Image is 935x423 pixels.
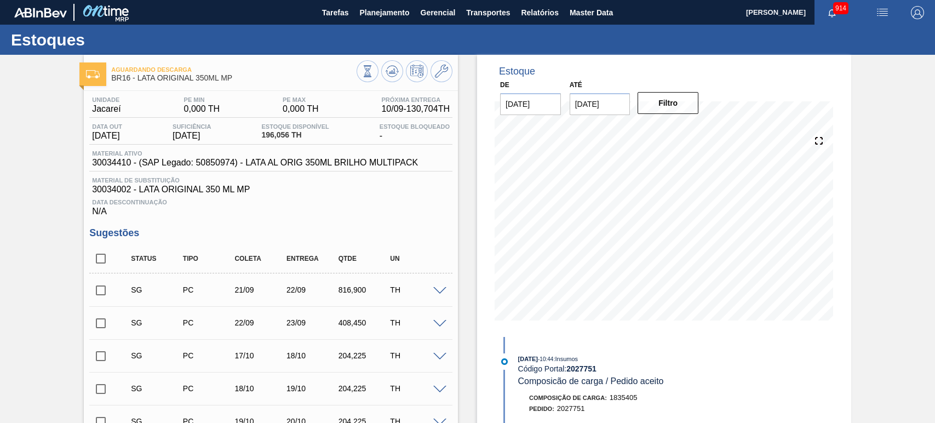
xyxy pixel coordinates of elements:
div: TH [387,285,444,294]
div: Pedido de Compra [180,318,237,327]
img: userActions [876,6,889,19]
button: Ir ao Master Data / Geral [431,60,452,82]
span: Composição de Carga : [529,395,607,401]
span: Suficiência [173,123,211,130]
div: TH [387,351,444,360]
input: dd/mm/yyyy [500,93,561,115]
span: 30034410 - (SAP Legado: 50850974) - LATA AL ORIG 350ML BRILHO MULTIPACK [92,158,418,168]
span: Pedido : [529,405,554,412]
span: [DATE] [173,131,211,141]
button: Programar Estoque [406,60,428,82]
span: 0,000 TH [283,104,319,114]
span: Transportes [466,6,510,19]
img: atual [501,358,508,365]
div: Pedido de Compra [180,285,237,294]
span: Jacareí [92,104,121,114]
input: dd/mm/yyyy [570,93,630,115]
div: 22/09/2025 [232,318,289,327]
div: TH [387,318,444,327]
div: 18/10/2025 [284,351,341,360]
span: : Insumos [553,356,578,362]
span: Planejamento [359,6,409,19]
div: 816,900 [336,285,393,294]
div: TH [387,384,444,393]
div: Status [128,255,185,262]
span: 30034002 - LATA ORIGINAL 350 ML MP [92,185,450,195]
div: Código Portal: [518,364,778,373]
span: Data Descontinuação [92,199,450,205]
div: Sugestão Criada [128,351,185,360]
span: 914 [833,2,848,14]
span: PE MAX [283,96,319,103]
div: - [377,123,452,141]
div: 408,450 [336,318,393,327]
div: Pedido de Compra [180,384,237,393]
span: 0,000 TH [184,104,220,114]
span: Material de Substituição [92,177,450,184]
span: Estoque Disponível [261,123,329,130]
div: N/A [89,195,452,216]
button: Visão Geral dos Estoques [357,60,378,82]
span: Gerencial [421,6,456,19]
img: TNhmsLtSVTkK8tSr43FrP2fwEKptu5GPRR3wAAAABJRU5ErkJggg== [14,8,67,18]
div: 204,225 [336,384,393,393]
span: BR16 - LATA ORIGINAL 350ML MP [111,74,357,82]
button: Atualizar Gráfico [381,60,403,82]
div: 23/09/2025 [284,318,341,327]
span: 2027751 [557,404,585,413]
span: Estoque Bloqueado [380,123,450,130]
span: Relatórios [521,6,558,19]
span: [DATE] [92,131,122,141]
span: Aguardando Descarga [111,66,357,73]
span: Master Data [570,6,613,19]
div: Entrega [284,255,341,262]
span: 196,056 TH [261,131,329,139]
span: Composicão de carga / Pedido aceito [518,376,664,386]
div: Qtde [336,255,393,262]
span: 1835405 [610,393,638,402]
div: 18/10/2025 [232,384,289,393]
span: PE MIN [184,96,220,103]
span: Tarefas [322,6,349,19]
img: Ícone [86,70,100,78]
button: Notificações [814,5,850,20]
strong: 2027751 [566,364,596,373]
div: Sugestão Criada [128,384,185,393]
div: Sugestão Criada [128,318,185,327]
div: Coleta [232,255,289,262]
div: 19/10/2025 [284,384,341,393]
span: Próxima Entrega [381,96,450,103]
div: Sugestão Criada [128,285,185,294]
label: Até [570,81,582,89]
div: Estoque [499,66,535,77]
h3: Sugestões [89,227,452,239]
span: 10/09 - 130,704 TH [381,104,450,114]
span: Unidade [92,96,121,103]
div: 204,225 [336,351,393,360]
span: - 10:44 [538,356,553,362]
span: Material ativo [92,150,418,157]
div: UN [387,255,444,262]
button: Filtro [638,92,698,114]
h1: Estoques [11,33,205,46]
div: 17/10/2025 [232,351,289,360]
span: Data out [92,123,122,130]
label: De [500,81,509,89]
img: Logout [911,6,924,19]
div: Pedido de Compra [180,351,237,360]
div: 22/09/2025 [284,285,341,294]
span: [DATE] [518,356,538,362]
div: 21/09/2025 [232,285,289,294]
div: Tipo [180,255,237,262]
